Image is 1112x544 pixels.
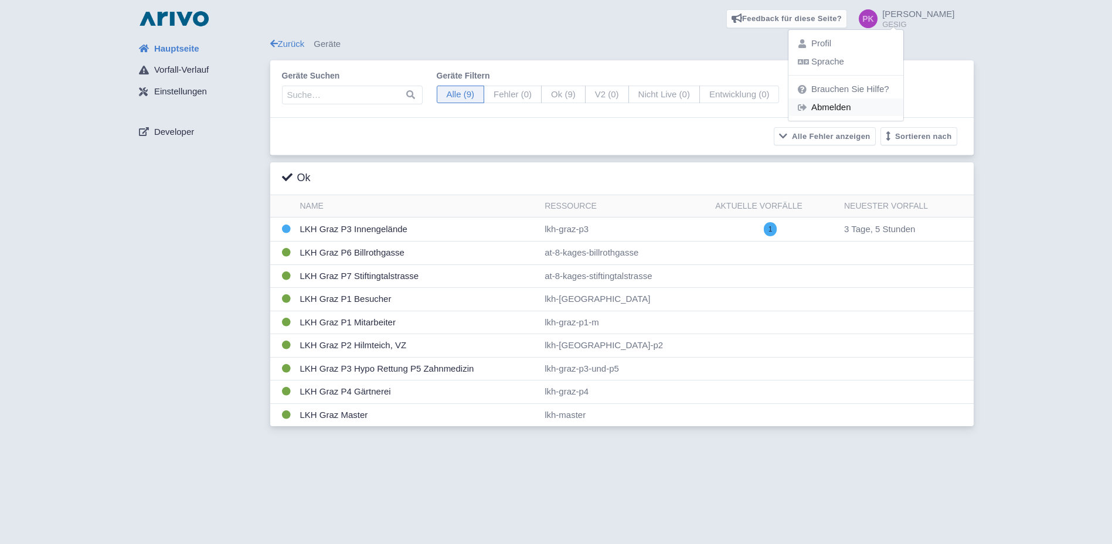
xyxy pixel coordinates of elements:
[839,195,974,217] th: Neuester Vorfall
[282,172,311,185] h3: Ok
[137,9,212,28] img: logo
[788,98,903,117] a: Abmelden
[540,380,710,404] td: lkh-graz-p4
[270,38,974,51] div: Geräte
[540,242,710,265] td: at-8-kages-billrothgasse
[585,86,629,104] span: V2 (0)
[628,86,700,104] span: Nicht Live (0)
[295,311,540,334] td: LKH Graz P1 Mitarbeiter
[540,217,710,242] td: lkh-graz-p3
[774,127,876,145] button: Alle Fehler anzeigen
[880,127,957,145] button: Sortieren nach
[154,42,199,56] span: Hauptseite
[154,125,194,139] span: Developer
[540,311,710,334] td: lkh-graz-p1-m
[788,53,903,71] a: Sprache
[295,334,540,358] td: LKH Graz P2 Hilmteich, VZ
[788,35,903,53] a: Profil
[699,86,780,104] span: Entwicklung (0)
[154,63,209,77] span: Vorfall-Verlauf
[295,195,540,217] th: Name
[295,217,540,242] td: LKH Graz P3 Innengelände
[295,380,540,404] td: LKH Graz P4 Gärtnerei
[540,357,710,380] td: lkh-graz-p3-und-p5
[540,288,710,311] td: lkh-[GEOGRAPHIC_DATA]
[130,59,270,81] a: Vorfall-Verlauf
[282,70,423,82] label: Geräte suchen
[295,403,540,426] td: LKH Graz Master
[788,80,903,98] a: Brauchen Sie Hilfe?
[764,222,777,236] span: 1
[540,195,710,217] th: Ressource
[540,264,710,288] td: at-8-kages-stiftingtalstrasse
[541,86,586,104] span: Ok (9)
[852,9,954,28] a: [PERSON_NAME] GESIG
[154,85,207,98] span: Einstellungen
[282,86,423,104] input: Suche…
[295,357,540,380] td: LKH Graz P3 Hypo Rettung P5 Zahnmedizin
[726,9,848,28] a: Feedback für diese Seite?
[540,403,710,426] td: lkh-master
[295,288,540,311] td: LKH Graz P1 Besucher
[295,264,540,288] td: LKH Graz P7 Stiftingtalstrasse
[295,242,540,265] td: LKH Graz P6 Billrothgasse
[437,86,485,104] span: Alle (9)
[882,21,954,28] small: GESIG
[844,224,916,234] span: 3 Tage, 5 Stunden
[540,334,710,358] td: lkh-[GEOGRAPHIC_DATA]-p2
[484,86,542,104] span: Fehler (0)
[130,121,270,143] a: Developer
[882,9,954,19] span: [PERSON_NAME]
[130,81,270,103] a: Einstellungen
[130,38,270,60] a: Hauptseite
[710,195,839,217] th: Aktuelle Vorfälle
[437,70,780,82] label: Geräte filtern
[270,39,305,49] a: Zurück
